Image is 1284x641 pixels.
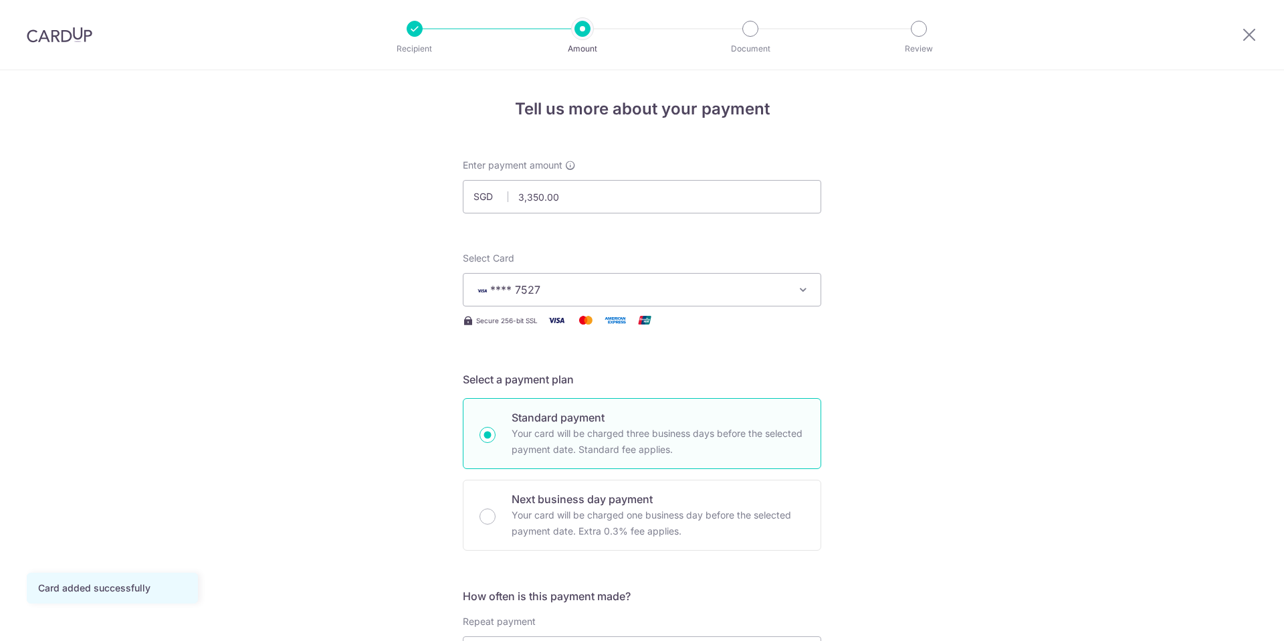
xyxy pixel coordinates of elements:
h5: Select a payment plan [463,371,821,387]
p: Document [701,42,800,56]
p: Your card will be charged three business days before the selected payment date. Standard fee appl... [512,426,805,458]
span: SGD [473,190,508,203]
label: Repeat payment [463,615,536,628]
p: Your card will be charged one business day before the selected payment date. Extra 0.3% fee applies. [512,507,805,539]
img: American Express [602,312,629,329]
p: Amount [533,42,632,56]
img: Mastercard [572,312,599,329]
iframe: Opens a widget where you can find more information [1198,601,1271,634]
img: Visa [543,312,570,329]
p: Standard payment [512,409,805,426]
span: Enter payment amount [463,159,562,172]
span: translation missing: en.payables.payment_networks.credit_card.summary.labels.select_card [463,252,514,264]
img: VISA [474,286,490,295]
h5: How often is this payment made? [463,588,821,604]
input: 0.00 [463,180,821,213]
p: Next business day payment [512,491,805,507]
img: CardUp [27,27,92,43]
h4: Tell us more about your payment [463,97,821,121]
div: Card added successfully [38,581,187,595]
img: Union Pay [631,312,658,329]
p: Recipient [365,42,464,56]
p: Review [869,42,968,56]
span: Secure 256-bit SSL [476,315,538,326]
